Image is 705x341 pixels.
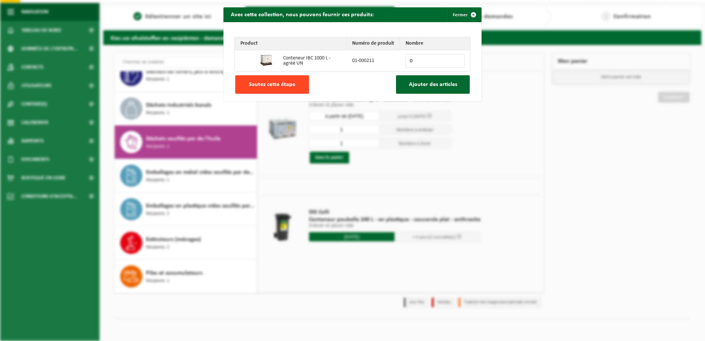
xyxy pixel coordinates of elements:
[447,7,481,22] button: Fermer
[235,37,347,50] th: Product
[249,82,295,87] span: Sautez cette étape
[347,37,400,50] th: Numéro de produit
[409,82,457,87] span: Ajouter des articles
[278,50,347,71] td: Conteneur IBC 1000 L - agréé UN
[260,54,272,66] img: 01-000211
[400,37,470,50] th: Nombre
[396,75,470,94] button: Ajouter des articles
[235,75,309,94] button: Sautez cette étape
[347,50,400,71] td: 01-000211
[223,7,381,21] h2: Avec cette collection, nous pouvons fournir ces produits:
